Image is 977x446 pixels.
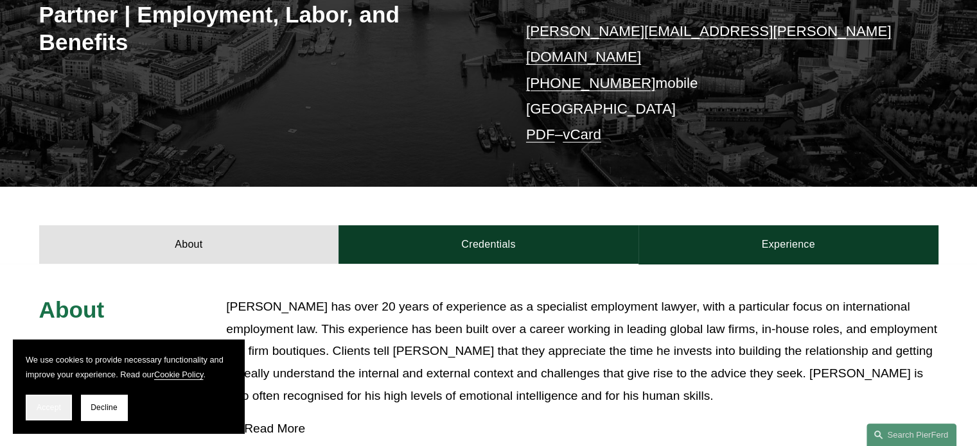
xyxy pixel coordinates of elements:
p: mobile [GEOGRAPHIC_DATA] – [526,19,901,148]
button: Accept [26,395,72,420]
a: [PERSON_NAME][EMAIL_ADDRESS][PERSON_NAME][DOMAIN_NAME] [526,23,892,65]
p: We use cookies to provide necessary functionality and improve your experience. Read our . [26,352,231,382]
button: Decline [81,395,127,420]
a: Credentials [339,225,638,264]
span: Decline [91,403,118,412]
button: Read More [226,412,938,445]
a: Search this site [867,424,956,446]
a: Experience [638,225,938,264]
a: About [39,225,339,264]
a: vCard [563,126,601,142]
span: About [39,297,105,322]
h3: Partner | Employment, Labor, and Benefits [39,1,489,56]
p: [PERSON_NAME] has over 20 years of experience as a specialist employment lawyer, with a particula... [226,296,938,407]
span: Accept [37,403,61,412]
section: Cookie banner [13,339,244,433]
a: PDF [526,126,555,142]
span: Read More [235,422,938,436]
a: [PHONE_NUMBER] [526,75,656,91]
a: Cookie Policy [154,370,204,379]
